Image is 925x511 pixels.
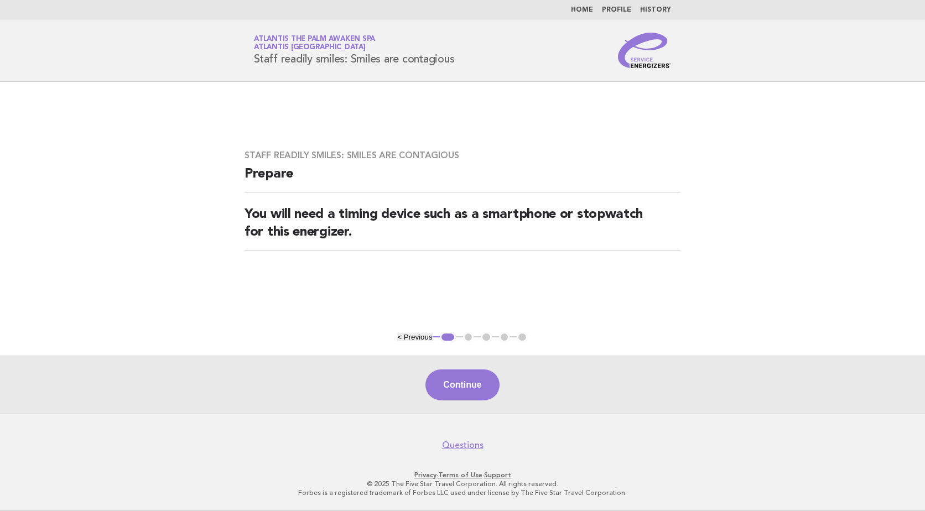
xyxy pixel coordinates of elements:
h2: Prepare [245,165,680,192]
a: Terms of Use [438,471,482,479]
a: Home [571,7,593,13]
p: © 2025 The Five Star Travel Corporation. All rights reserved. [124,479,801,488]
a: Privacy [414,471,436,479]
h3: Staff readily smiles: Smiles are contagious [245,150,680,161]
h1: Staff readily smiles: Smiles are contagious [254,36,454,65]
img: Service Energizers [618,33,671,68]
button: Continue [425,369,499,400]
button: 1 [440,332,456,343]
span: Atlantis [GEOGRAPHIC_DATA] [254,44,366,51]
a: History [640,7,671,13]
a: Support [484,471,511,479]
h2: You will need a timing device such as a smartphone or stopwatch for this energizer. [245,206,680,251]
a: Atlantis The Palm Awaken SpaAtlantis [GEOGRAPHIC_DATA] [254,35,375,51]
p: Forbes is a registered trademark of Forbes LLC used under license by The Five Star Travel Corpora... [124,488,801,497]
a: Profile [602,7,631,13]
a: Questions [442,440,484,451]
p: · · [124,471,801,479]
button: < Previous [397,333,432,341]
